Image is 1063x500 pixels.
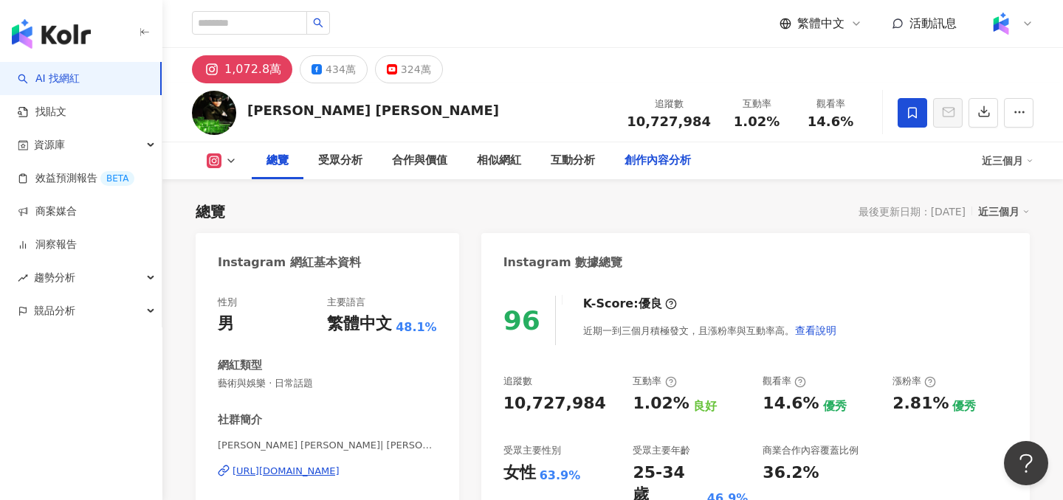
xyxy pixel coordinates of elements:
[375,55,443,83] button: 324萬
[327,313,392,336] div: 繁體中文
[192,91,236,135] img: KOL Avatar
[627,114,711,129] span: 10,727,984
[763,462,819,485] div: 36.2%
[808,114,853,129] span: 14.6%
[763,444,859,457] div: 商業合作內容覆蓋比例
[18,204,77,219] a: 商案媒合
[401,59,431,80] div: 324萬
[823,398,847,414] div: 優秀
[503,392,606,415] div: 10,727,984
[34,261,75,294] span: 趨勢分析
[218,412,262,428] div: 社群簡介
[503,375,532,388] div: 追蹤數
[313,18,323,28] span: search
[551,152,595,170] div: 互動分析
[1004,441,1048,485] iframe: Help Scout Beacon - Open
[795,324,836,336] span: 查看說明
[892,392,949,415] div: 2.81%
[327,296,365,309] div: 主要語言
[633,444,690,457] div: 受眾主要年齡
[987,10,1015,38] img: Kolr%20app%20icon%20%281%29.png
[633,375,676,388] div: 互動率
[218,439,437,452] span: [PERSON_NAME] [PERSON_NAME]| [PERSON_NAME]
[734,114,780,129] span: 1.02%
[18,171,134,186] a: 效益預測報告BETA
[396,319,437,336] span: 48.1%
[477,152,521,170] div: 相似網紅
[859,206,966,218] div: 最後更新日期：[DATE]
[18,72,80,86] a: searchAI 找網紅
[218,358,262,373] div: 網紅類型
[503,444,561,457] div: 受眾主要性別
[583,296,677,312] div: K-Score :
[218,465,437,478] a: [URL][DOMAIN_NAME]
[978,202,1030,221] div: 近三個月
[18,273,28,283] span: rise
[729,97,785,111] div: 互動率
[218,296,237,309] div: 性別
[763,392,819,415] div: 14.6%
[583,316,837,345] div: 近期一到三個月積極發文，且漲粉率與互動率高。
[503,305,540,336] div: 96
[218,377,437,390] span: 藝術與娛樂 · 日常話題
[318,152,362,170] div: 受眾分析
[224,59,281,80] div: 1,072.8萬
[982,149,1033,173] div: 近三個月
[326,59,356,80] div: 434萬
[952,398,976,414] div: 優秀
[627,97,711,111] div: 追蹤數
[802,97,859,111] div: 觀看率
[797,15,844,32] span: 繁體中文
[196,201,225,222] div: 總覽
[18,105,66,119] a: 找貼文
[12,19,91,49] img: logo
[625,152,691,170] div: 創作內容分析
[266,152,289,170] div: 總覽
[909,16,957,30] span: 活動訊息
[503,254,623,271] div: Instagram 數據總覽
[892,375,936,388] div: 漲粉率
[34,294,75,327] span: 競品分析
[763,375,806,388] div: 觀看率
[540,468,581,484] div: 63.9%
[218,313,234,336] div: 男
[34,128,65,162] span: 資源庫
[192,55,292,83] button: 1,072.8萬
[300,55,368,83] button: 434萬
[218,254,361,271] div: Instagram 網紅基本資料
[18,237,77,252] a: 洞察報告
[639,296,662,312] div: 優良
[693,398,717,414] div: 良好
[247,101,499,119] div: [PERSON_NAME] [PERSON_NAME]
[233,465,340,478] div: [URL][DOMAIN_NAME]
[392,152,447,170] div: 合作與價值
[794,316,837,345] button: 查看說明
[633,392,689,415] div: 1.02%
[503,462,536,485] div: 女性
